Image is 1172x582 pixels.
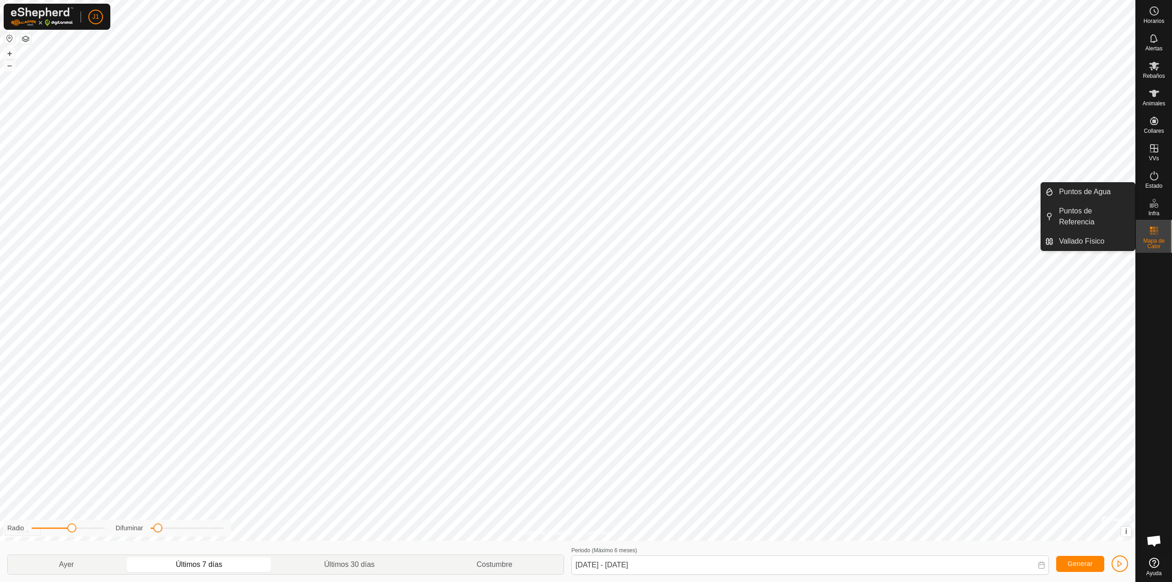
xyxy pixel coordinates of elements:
a: Contáctenos [584,529,615,537]
button: + [4,48,15,59]
span: Alertas [1145,46,1162,51]
span: Costumbre [477,559,512,570]
button: Restablecer Mapa [4,33,15,44]
span: Ayuda [1146,571,1162,576]
button: Capas del Mapa [20,33,31,44]
a: Vallado Físico [1053,232,1135,250]
span: Vallado Físico [1059,236,1104,247]
span: i [1125,528,1127,535]
span: Generar [1068,560,1093,567]
button: i [1121,527,1131,537]
span: Mapa de Calor [1138,238,1170,249]
li: Vallado Físico [1041,232,1135,250]
a: Política de Privacidad [521,529,573,537]
img: Logo Gallagher [11,7,73,26]
button: Generar [1056,556,1104,572]
span: Estado [1145,183,1162,189]
span: Rebaños [1143,73,1165,79]
a: Puntos de Agua [1053,183,1135,201]
a: Puntos de Referencia [1053,202,1135,231]
span: Últimos 7 días [176,559,222,570]
li: Puntos de Agua [1041,183,1135,201]
label: Radio [7,523,24,533]
span: Animales [1143,101,1165,106]
label: Difuminar [116,523,143,533]
span: J1 [92,12,99,22]
span: Collares [1144,128,1164,134]
span: Ayer [59,559,74,570]
span: VVs [1149,156,1159,161]
li: Puntos de Referencia [1041,202,1135,231]
div: Chat abierto [1140,527,1168,555]
span: Infra [1148,211,1159,216]
a: Ayuda [1136,554,1172,580]
span: Puntos de Referencia [1059,206,1129,228]
span: Horarios [1144,18,1164,24]
span: Últimos 30 días [324,559,374,570]
span: Puntos de Agua [1059,186,1111,197]
label: Periodo (Máximo 6 meses) [571,547,637,554]
button: – [4,60,15,71]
